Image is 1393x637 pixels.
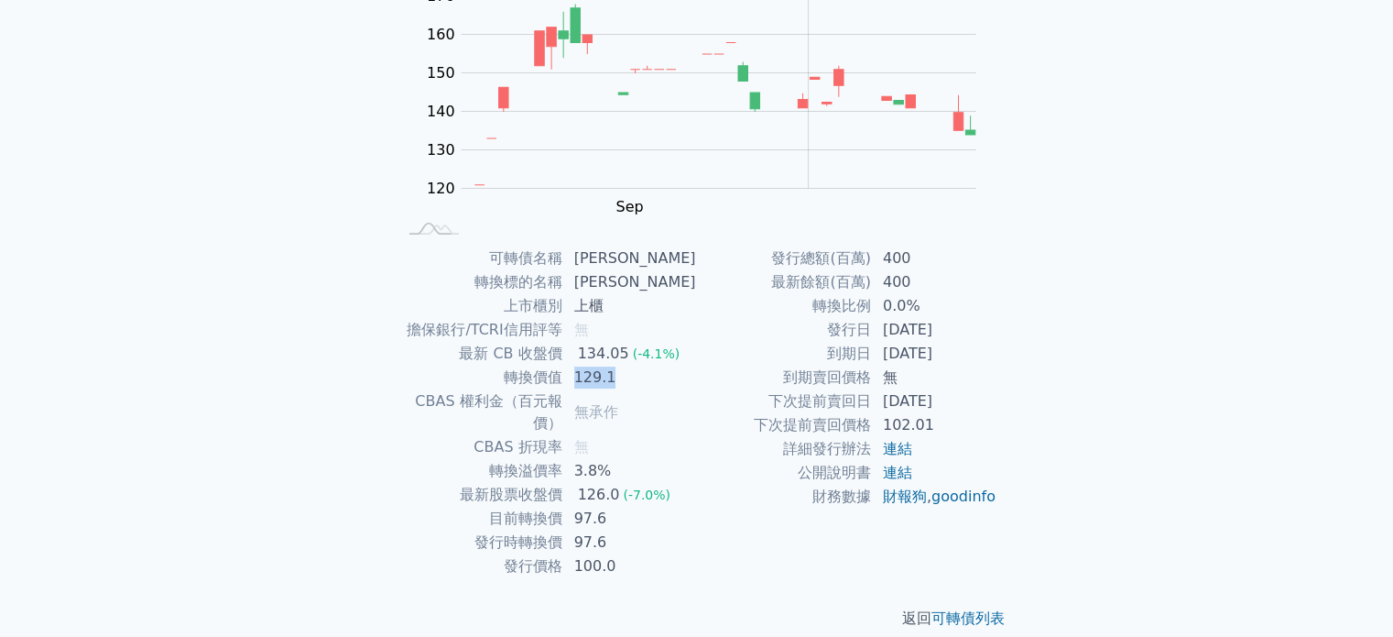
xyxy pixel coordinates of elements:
td: 財務數據 [697,485,872,509]
td: 100.0 [563,555,697,578]
td: 發行價格 [397,555,563,578]
a: 財報狗 [883,488,927,505]
td: 上櫃 [563,294,697,318]
a: goodinfo [931,488,996,505]
td: 發行日 [697,318,872,342]
td: 97.6 [563,507,697,531]
td: CBAS 權利金（百元報價） [397,390,563,435]
tspan: 130 [427,141,455,159]
td: 無 [872,366,997,390]
td: 發行總額(百萬) [697,247,872,270]
a: 連結 [883,440,912,457]
tspan: 150 [427,64,455,82]
td: 下次提前賣回價格 [697,413,872,437]
td: [DATE] [872,390,997,413]
td: 目前轉換價 [397,507,563,531]
td: 可轉債名稱 [397,247,563,270]
g: Series [474,4,974,184]
tspan: 160 [427,26,455,43]
p: 返回 [375,608,1019,630]
tspan: 120 [427,180,455,197]
td: 公開說明書 [697,461,872,485]
td: 102.01 [872,413,997,437]
td: [DATE] [872,318,997,342]
tspan: Sep [615,198,643,215]
td: 轉換比例 [697,294,872,318]
td: 0.0% [872,294,997,318]
td: 400 [872,247,997,270]
td: 發行時轉換價 [397,531,563,555]
td: 到期日 [697,342,872,366]
td: 最新餘額(百萬) [697,270,872,294]
div: 134.05 [574,343,633,365]
td: [DATE] [872,342,997,366]
td: 最新 CB 收盤價 [397,342,563,366]
td: , [872,485,997,509]
a: 可轉債列表 [931,610,1005,627]
span: 無承作 [574,403,618,421]
span: (-4.1%) [633,346,680,361]
td: CBAS 折現率 [397,435,563,459]
td: 上市櫃別 [397,294,563,318]
tspan: 140 [427,103,455,120]
td: 轉換價值 [397,366,563,390]
td: [PERSON_NAME] [563,270,697,294]
td: 最新股票收盤價 [397,483,563,507]
td: 到期賣回價格 [697,366,872,390]
td: 3.8% [563,459,697,483]
span: (-7.0%) [623,488,670,502]
span: 無 [574,438,589,456]
td: 轉換標的名稱 [397,270,563,294]
td: 下次提前賣回日 [697,390,872,413]
a: 連結 [883,464,912,481]
td: 詳細發行辦法 [697,437,872,461]
td: 129.1 [563,366,697,390]
td: 轉換溢價率 [397,459,563,483]
td: 400 [872,270,997,294]
td: 97.6 [563,531,697,555]
div: 126.0 [574,484,624,506]
td: [PERSON_NAME] [563,247,697,270]
td: 擔保銀行/TCRI信用評等 [397,318,563,342]
span: 無 [574,321,589,338]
